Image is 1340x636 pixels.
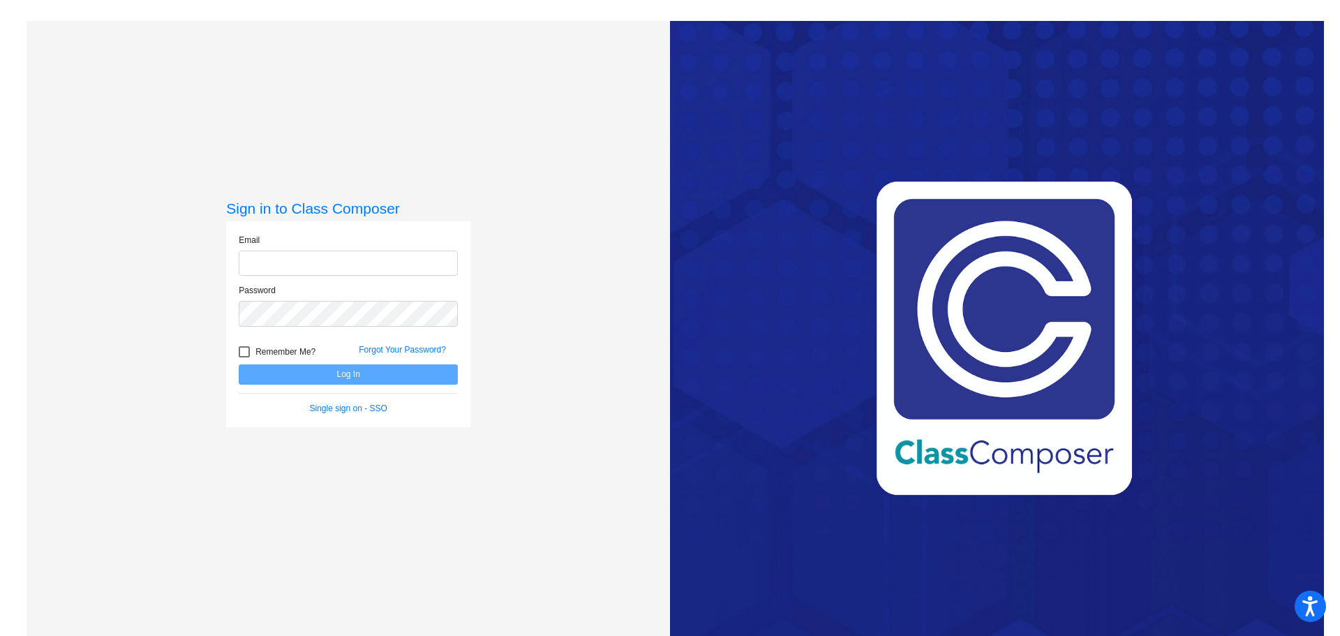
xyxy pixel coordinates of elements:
h3: Sign in to Class Composer [226,200,470,217]
button: Log In [239,364,458,385]
a: Forgot Your Password? [359,345,446,355]
a: Single sign on - SSO [310,404,387,413]
label: Email [239,234,260,246]
span: Remember Me? [255,343,315,360]
label: Password [239,284,276,297]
